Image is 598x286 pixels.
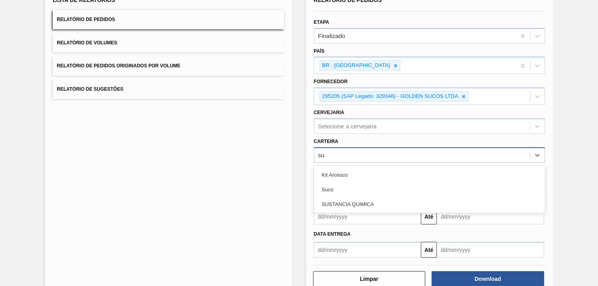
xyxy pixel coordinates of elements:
span: Relatório de Sugestões [57,86,123,92]
div: Finalizado [318,32,345,39]
button: Relatório de Volumes [53,33,284,53]
input: dd/mm/yyyy [314,209,422,225]
span: Relatório de Volumes [57,40,117,46]
div: 295205 (SAP Legado: 329346) - GOLDEN SUCOS LTDA [320,92,460,101]
button: Relatório de Sugestões [53,80,284,99]
div: BR - [GEOGRAPHIC_DATA] [320,61,391,71]
button: Relatório de Pedidos Originados por Volume [53,56,284,76]
span: Relatório de Pedidos [57,17,115,22]
label: Cervejaria [314,110,345,115]
label: Etapa [314,19,330,25]
div: SUSTANCIA QUIMICA [314,197,545,212]
span: Data Entrega [314,231,351,237]
label: País [314,48,325,54]
button: Até [421,209,437,225]
button: Até [421,242,437,258]
label: Fornecedor [314,79,348,84]
button: Relatório de Pedidos [53,10,284,29]
input: dd/mm/yyyy [437,242,544,258]
div: Suco [314,182,545,197]
input: dd/mm/yyyy [314,242,422,258]
label: Carteira [314,139,339,144]
div: Kit Arosuco [314,168,545,182]
span: Relatório de Pedidos Originados por Volume [57,63,180,69]
input: dd/mm/yyyy [437,209,544,225]
div: Selecione a cervejaria [318,123,377,130]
